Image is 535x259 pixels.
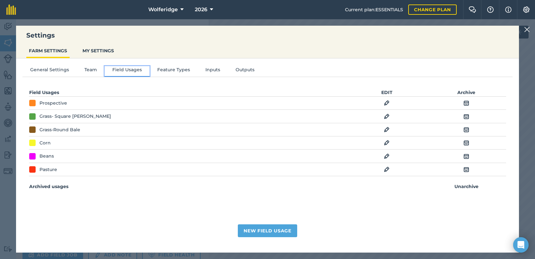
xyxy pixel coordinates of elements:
[39,113,111,120] div: Grass- Square [PERSON_NAME]
[384,113,390,120] img: svg+xml;base64,PHN2ZyB4bWxucz0iaHR0cDovL3d3dy53My5vcmcvMjAwMC9zdmciIHdpZHRoPSIxOCIgaGVpZ2h0PSIyNC...
[105,66,150,76] button: Field Usages
[77,66,105,76] button: Team
[463,152,469,160] img: svg+xml;base64,PHN2ZyB4bWxucz0iaHR0cDovL3d3dy53My5vcmcvMjAwMC9zdmciIHdpZHRoPSIxOCIgaGVpZ2h0PSIyNC...
[39,166,57,173] div: Pasture
[195,6,207,13] span: 2026
[29,183,268,190] th: Archived usages
[26,45,70,57] button: FARM SETTINGS
[228,66,262,76] button: Outputs
[345,6,403,13] span: Current plan : ESSENTIALS
[463,139,469,147] img: svg+xml;base64,PHN2ZyB4bWxucz0iaHR0cDovL3d3dy53My5vcmcvMjAwMC9zdmciIHdpZHRoPSIxOCIgaGVpZ2h0PSIyNC...
[39,152,54,160] div: Beans
[6,4,16,15] img: fieldmargin Logo
[347,89,427,97] th: EDIT
[408,4,457,15] a: Change plan
[39,126,80,133] div: Grass-Round Bale
[80,45,116,57] button: MY SETTINGS
[150,66,198,76] button: Feature Types
[487,6,494,13] img: A question mark icon
[469,6,476,13] img: Two speech bubbles overlapping with the left bubble in the forefront
[22,66,77,76] button: General Settings
[505,6,512,13] img: svg+xml;base64,PHN2ZyB4bWxucz0iaHR0cDovL3d3dy53My5vcmcvMjAwMC9zdmciIHdpZHRoPSIxNyIgaGVpZ2h0PSIxNy...
[463,126,469,134] img: svg+xml;base64,PHN2ZyB4bWxucz0iaHR0cDovL3d3dy53My5vcmcvMjAwMC9zdmciIHdpZHRoPSIxOCIgaGVpZ2h0PSIyNC...
[522,6,530,13] img: A cog icon
[39,99,67,107] div: Prospective
[238,224,297,237] button: New Field Usage
[384,126,390,134] img: svg+xml;base64,PHN2ZyB4bWxucz0iaHR0cDovL3d3dy53My5vcmcvMjAwMC9zdmciIHdpZHRoPSIxOCIgaGVpZ2h0PSIyNC...
[384,166,390,173] img: svg+xml;base64,PHN2ZyB4bWxucz0iaHR0cDovL3d3dy53My5vcmcvMjAwMC9zdmciIHdpZHRoPSIxOCIgaGVpZ2h0PSIyNC...
[513,237,529,253] div: Open Intercom Messenger
[198,66,228,76] button: Inputs
[463,113,469,120] img: svg+xml;base64,PHN2ZyB4bWxucz0iaHR0cDovL3d3dy53My5vcmcvMjAwMC9zdmciIHdpZHRoPSIxOCIgaGVpZ2h0PSIyNC...
[427,89,506,97] th: Archive
[463,99,469,107] img: svg+xml;base64,PHN2ZyB4bWxucz0iaHR0cDovL3d3dy53My5vcmcvMjAwMC9zdmciIHdpZHRoPSIxOCIgaGVpZ2h0PSIyNC...
[39,139,51,146] div: Corn
[16,31,519,40] h3: Settings
[524,26,530,33] img: svg+xml;base64,PHN2ZyB4bWxucz0iaHR0cDovL3d3dy53My5vcmcvMjAwMC9zdmciIHdpZHRoPSIyMiIgaGVpZ2h0PSIzMC...
[29,89,268,97] th: Field Usages
[384,152,390,160] img: svg+xml;base64,PHN2ZyB4bWxucz0iaHR0cDovL3d3dy53My5vcmcvMjAwMC9zdmciIHdpZHRoPSIxOCIgaGVpZ2h0PSIyNC...
[427,183,506,190] th: Unarchive
[384,139,390,147] img: svg+xml;base64,PHN2ZyB4bWxucz0iaHR0cDovL3d3dy53My5vcmcvMjAwMC9zdmciIHdpZHRoPSIxOCIgaGVpZ2h0PSIyNC...
[463,166,469,173] img: svg+xml;base64,PHN2ZyB4bWxucz0iaHR0cDovL3d3dy53My5vcmcvMjAwMC9zdmciIHdpZHRoPSIxOCIgaGVpZ2h0PSIyNC...
[148,6,178,13] span: Wolferidge
[384,99,390,107] img: svg+xml;base64,PHN2ZyB4bWxucz0iaHR0cDovL3d3dy53My5vcmcvMjAwMC9zdmciIHdpZHRoPSIxOCIgaGVpZ2h0PSIyNC...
